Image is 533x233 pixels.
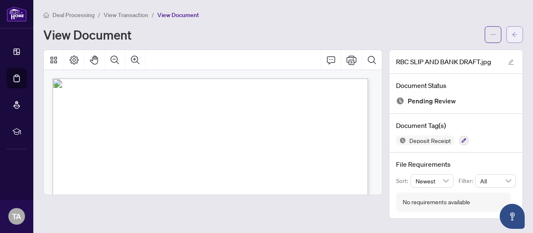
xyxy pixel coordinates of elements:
img: Document Status [396,97,404,105]
span: All [480,175,511,187]
img: logo [7,6,27,22]
button: Open asap [500,204,525,229]
span: TA [12,210,21,222]
span: home [43,12,49,18]
h4: File Requirements [396,159,516,169]
h1: View Document [43,28,132,41]
span: RBC SLIP AND BANK DRAFT.jpg [396,57,491,67]
p: Filter: [458,176,475,185]
span: Deal Processing [52,11,95,19]
span: Deposit Receipt [406,138,454,143]
img: Status Icon [396,135,406,145]
span: arrow-left [512,32,518,38]
p: Sort: [396,176,411,185]
h4: Document Tag(s) [396,120,516,130]
li: / [152,10,154,20]
span: View Transaction [104,11,148,19]
span: ellipsis [490,32,496,38]
div: No requirements available [403,198,470,207]
span: edit [508,59,514,65]
li: / [98,10,100,20]
span: View Document [157,11,199,19]
h4: Document Status [396,80,516,90]
span: Newest [416,175,449,187]
span: Pending Review [408,95,456,107]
